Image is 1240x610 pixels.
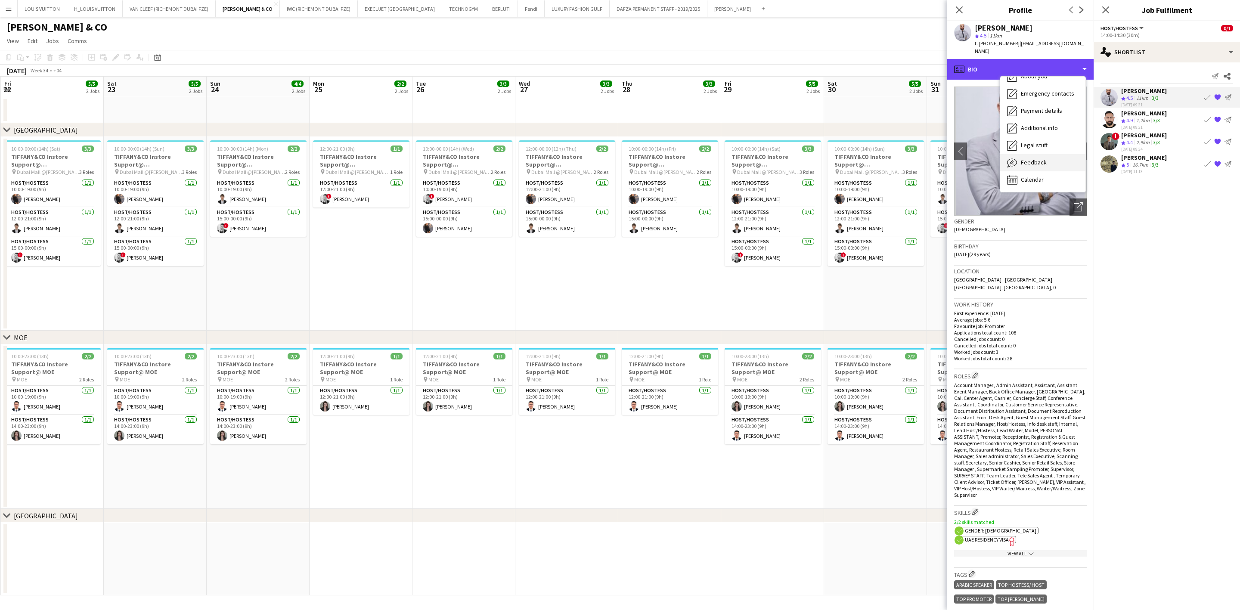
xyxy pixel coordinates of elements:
button: Host/Hostess [1100,25,1145,31]
span: 3/3 [802,146,814,152]
div: Open photos pop-in [1069,198,1087,216]
span: About you [1021,72,1047,80]
h3: TIFFANY&CO Instore Support@ MOE [313,360,409,376]
span: 3 Roles [902,169,917,175]
div: [DATE] 09:31 [1121,124,1167,130]
span: Sun [210,80,220,87]
app-job-card: 12:00-21:00 (9h)1/1TIFFANY&CO Instore Support@ MOE MOE1 RoleHost/Hostess1/112:00-21:00 (9h)[PERSO... [313,348,409,415]
span: 1/1 [699,353,711,359]
app-card-role: Host/Hostess1/112:00-21:00 (9h)[PERSON_NAME] [416,386,512,415]
span: 12:00-21:00 (9h) [629,353,663,359]
span: 23 [106,84,117,94]
div: TOP HOSTESS/ HOST [996,580,1047,589]
button: LOUIS VUITTON [18,0,67,17]
div: Shortlist [1094,42,1240,62]
h3: TIFFANY&CO Instore Support@ [GEOGRAPHIC_DATA] [519,153,615,168]
span: 2/2 [185,353,197,359]
h3: TIFFANY&CO Instore Support@ MOE [622,360,718,376]
span: 5/5 [86,81,98,87]
span: View [7,37,19,45]
div: 12:00-21:00 (9h)1/1TIFFANY&CO Instore Support@ MOE MOE1 RoleHost/Hostess1/112:00-21:00 (9h)[PERSO... [519,348,615,415]
span: 1 Role [699,376,711,383]
span: 2/2 [699,146,711,152]
app-skills-label: 3/3 [1153,139,1160,146]
span: 1/1 [493,353,505,359]
div: [DATE] [7,66,27,75]
span: 2/2 [288,353,300,359]
button: [PERSON_NAME] [707,0,758,17]
span: 2 Roles [285,376,300,383]
h3: TIFFANY&CO Instore Support@ [GEOGRAPHIC_DATA] [622,153,718,168]
span: Week 34 [28,67,50,74]
span: 4/4 [291,81,304,87]
div: Feedback [1000,154,1085,171]
div: 10:00-00:00 (14h) (Wed)2/2TIFFANY&CO Instore Support@ [GEOGRAPHIC_DATA] Dubai Mall @[PERSON_NAME]... [416,140,512,237]
app-job-card: 10:00-00:00 (14h) (Sun)3/3TIFFANY&CO Instore Support@ [GEOGRAPHIC_DATA] Dubai Mall @[PERSON_NAME]... [828,140,924,266]
h1: [PERSON_NAME] & CO [7,21,107,34]
app-card-role: Host/Hostess1/114:00-23:00 (9h)[PERSON_NAME] [4,415,101,444]
h3: TIFFANY&CO Instore Support@ [GEOGRAPHIC_DATA] [107,153,204,168]
span: MOE [737,376,747,383]
h3: TIFFANY&CO Instore Support@ MOE [210,360,307,376]
app-card-role: Host/Hostess1/115:00-00:00 (9h)![PERSON_NAME] [107,237,204,266]
h3: TIFFANY&CO Instore Support@ MOE [828,360,924,376]
app-job-card: 10:00-00:00 (14h) (Mon)2/2TIFFANY&CO Instore Support@ [GEOGRAPHIC_DATA] Dubai Mall @[PERSON_NAME]... [930,140,1027,237]
span: 4.9 [1126,117,1133,124]
app-job-card: 10:00-00:00 (14h) (Sun)3/3TIFFANY&CO Instore Support@ [GEOGRAPHIC_DATA] Dubai Mall @[PERSON_NAME]... [107,140,204,266]
app-job-card: 10:00-23:00 (13h)2/2TIFFANY&CO Instore Support@ MOE MOE2 RolesHost/Hostess1/110:00-19:00 (9h)[PER... [210,348,307,444]
div: 11km [1135,95,1150,102]
h3: TIFFANY&CO Instore Support@ [GEOGRAPHIC_DATA] [210,153,307,168]
span: MOE [428,376,439,383]
app-card-role: Host/Hostess1/115:00-00:00 (9h)[PERSON_NAME] [416,207,512,237]
div: 10:00-23:00 (13h)2/2TIFFANY&CO Instore Support@ MOE MOE2 RolesHost/Hostess1/110:00-19:00 (9h)[PER... [4,348,101,444]
app-job-card: 12:00-00:00 (12h) (Thu)2/2TIFFANY&CO Instore Support@ [GEOGRAPHIC_DATA] Dubai Mall @[PERSON_NAME]... [519,140,615,237]
span: Feedback [1021,158,1047,166]
span: MOE [943,376,953,383]
button: BERLUTI [485,0,518,17]
div: 12:00-21:00 (9h)1/1TIFFANY&CO Instore Support@ [GEOGRAPHIC_DATA] Dubai Mall @[PERSON_NAME]1 RoleH... [313,140,409,207]
span: 12:00-21:00 (9h) [423,353,458,359]
app-job-card: 10:00-00:00 (14h) (Mon)2/2TIFFANY&CO Instore Support@ [GEOGRAPHIC_DATA] Dubai Mall @[PERSON_NAME]... [210,140,307,237]
h3: TIFFANY&CO Instore Support@ [GEOGRAPHIC_DATA] [416,153,512,168]
app-card-role: Host/Hostess1/112:00-21:00 (9h)[PERSON_NAME] [519,178,615,207]
span: Edit [28,37,37,45]
span: 11km [988,32,1004,39]
img: Crew avatar or photo [954,87,1087,216]
app-card-role: Host/Hostess1/112:00-21:00 (9h)[PERSON_NAME] [519,386,615,415]
h3: Profile [947,4,1094,15]
app-job-card: 10:00-23:00 (13h)2/2TIFFANY&CO Instore Support@ MOE MOE2 RolesHost/Hostess1/110:00-19:00 (9h)[PER... [725,348,821,444]
span: MOE [840,376,850,383]
h3: TIFFANY&CO Instore Support@ MOE [930,360,1027,376]
span: 10:00-00:00 (14h) (Sat) [11,146,60,152]
div: ARABIC SPEAKER [954,580,994,589]
div: [DATE] 09:31 [1121,102,1167,108]
span: Mon [313,80,324,87]
span: 2 Roles [800,376,814,383]
span: Dubai Mall @[PERSON_NAME] [428,169,491,175]
button: EXECUJET [GEOGRAPHIC_DATA] [358,0,442,17]
h3: TIFFANY&CO Instore Support@ MOE [4,360,101,376]
span: 1/1 [596,353,608,359]
span: 0/1 [1221,25,1233,31]
span: 22 [3,84,11,94]
app-card-role: Host/Hostess1/114:00-23:00 (9h)[PERSON_NAME] [107,415,204,444]
span: Dubai Mall @[PERSON_NAME] [531,169,594,175]
h3: TIFFANY&CO Instore Support@ MOE [725,360,821,376]
span: 10:00-00:00 (14h) (Mon) [937,146,989,152]
span: Tue [416,80,426,87]
span: 31 [929,84,941,94]
div: 16.7km [1131,161,1150,169]
app-card-role: Host/Hostess1/110:00-19:00 (9h)[PERSON_NAME] [622,178,718,207]
h3: TIFFANY&CO Instore Support@ [GEOGRAPHIC_DATA] [930,153,1027,168]
h3: TIFFANY&CO Instore Support@ [GEOGRAPHIC_DATA] [4,153,101,168]
div: Emergency contacts [1000,85,1085,102]
div: 2 Jobs [292,88,305,94]
span: 2/2 [288,146,300,152]
span: 10:00-00:00 (14h) (Fri) [629,146,676,152]
app-job-card: 10:00-23:00 (13h)2/2TIFFANY&CO Instore Support@ MOE MOE2 RolesHost/Hostess1/110:00-19:00 (9h)[PER... [930,348,1027,444]
span: 1/1 [391,146,403,152]
div: [DATE] 09:34 [1121,146,1167,152]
